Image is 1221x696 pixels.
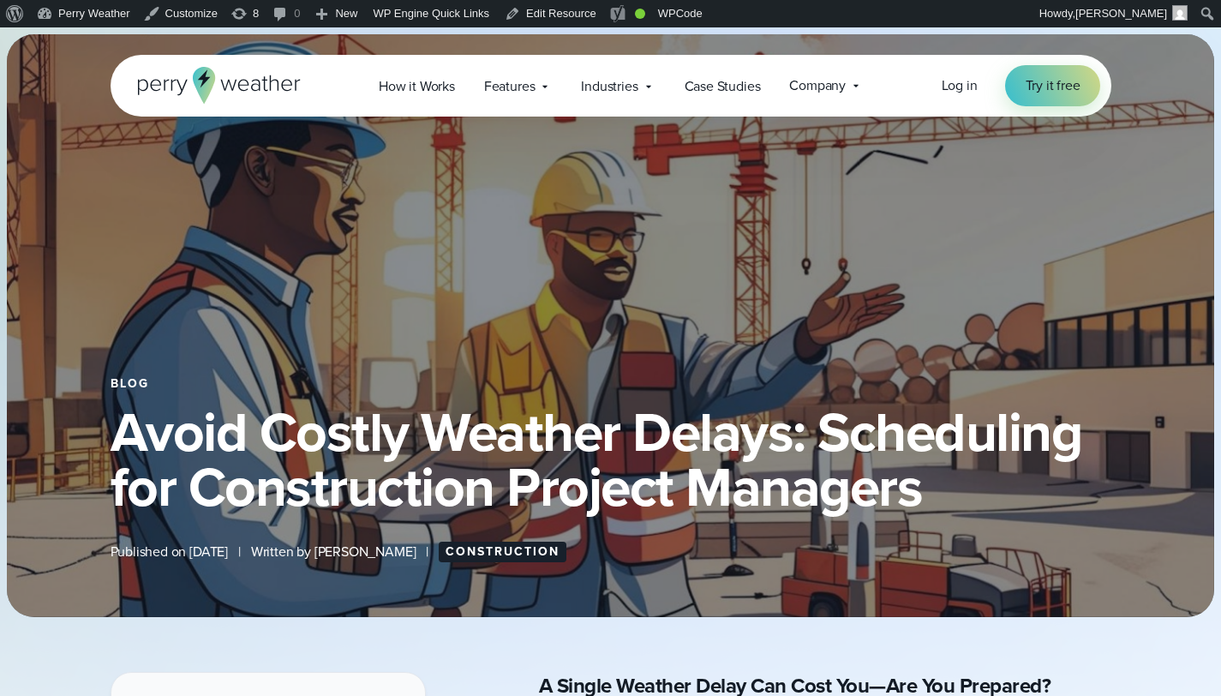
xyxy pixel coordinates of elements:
[251,542,416,562] span: Written by [PERSON_NAME]
[364,69,470,104] a: How it Works
[685,76,761,97] span: Case Studies
[111,542,229,562] span: Published on [DATE]
[379,76,455,97] span: How it Works
[942,75,978,95] span: Log in
[439,542,566,562] a: Construction
[1005,65,1101,106] a: Try it free
[484,76,536,97] span: Features
[426,542,428,562] span: |
[1026,75,1080,96] span: Try it free
[238,542,241,562] span: |
[670,69,775,104] a: Case Studies
[111,377,1111,391] div: Blog
[635,9,645,19] div: Good
[581,76,637,97] span: Industries
[111,405,1111,514] h1: Avoid Costly Weather Delays: Scheduling for Construction Project Managers
[1075,7,1167,20] span: [PERSON_NAME]
[789,75,846,96] span: Company
[942,75,978,96] a: Log in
